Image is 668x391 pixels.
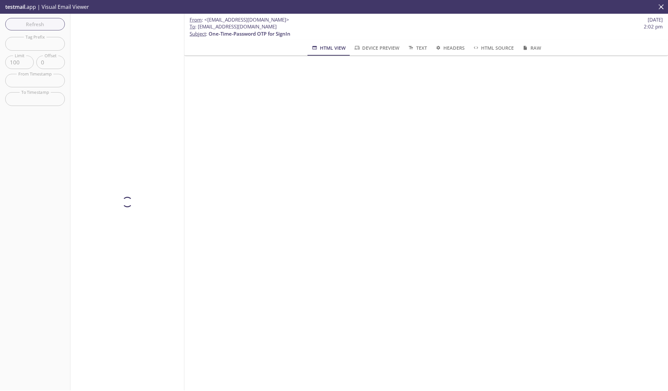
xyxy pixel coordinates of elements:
[644,23,663,30] span: 2:02 pm
[190,23,277,30] span: : [EMAIL_ADDRESS][DOMAIN_NAME]
[190,23,663,37] p: :
[354,44,399,52] span: Device Preview
[190,16,202,23] span: From
[209,30,290,37] span: One-Time-Password OTP for SignIn
[311,44,345,52] span: HTML View
[473,44,514,52] span: HTML Source
[190,23,195,30] span: To
[648,16,663,23] span: [DATE]
[522,44,541,52] span: Raw
[190,30,206,37] span: Subject
[5,3,25,10] span: testmail
[435,44,465,52] span: Headers
[204,16,289,23] span: <[EMAIL_ADDRESS][DOMAIN_NAME]>
[190,16,289,23] span: :
[407,44,427,52] span: Text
